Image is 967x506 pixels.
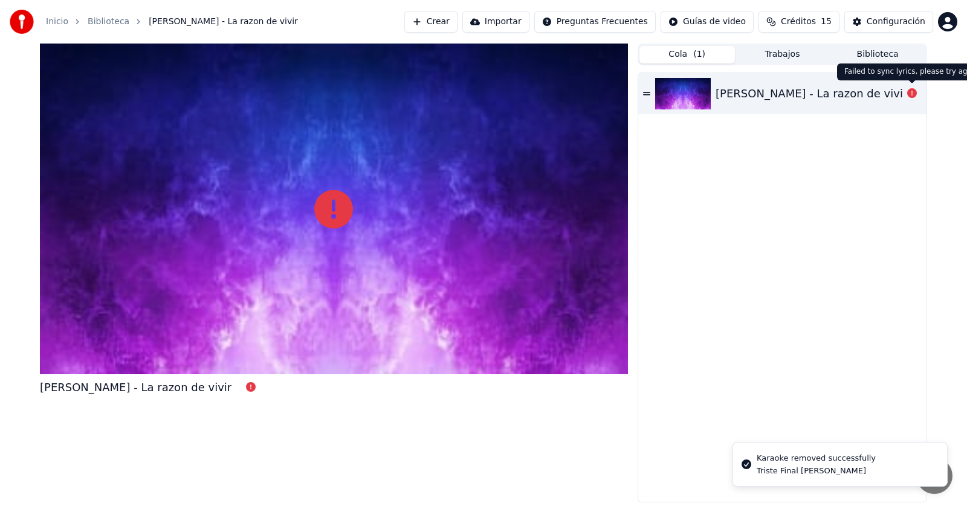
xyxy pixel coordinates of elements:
[661,11,754,33] button: Guías de video
[758,11,839,33] button: Créditos15
[844,11,933,33] button: Configuración
[639,46,735,63] button: Cola
[462,11,529,33] button: Importar
[404,11,458,33] button: Crear
[10,10,34,34] img: youka
[693,48,705,60] span: ( 1 )
[149,16,298,28] span: [PERSON_NAME] - La razon de vivir
[40,379,231,396] div: [PERSON_NAME] - La razon de vivir
[757,452,876,464] div: Karaoke removed successfully
[830,46,925,63] button: Biblioteca
[735,46,830,63] button: Trabajos
[821,16,832,28] span: 15
[88,16,129,28] a: Biblioteca
[716,85,907,102] div: [PERSON_NAME] - La razon de vivir
[781,16,816,28] span: Créditos
[534,11,656,33] button: Preguntas Frecuentes
[867,16,925,28] div: Configuración
[757,465,876,476] div: Triste Final [PERSON_NAME]
[46,16,298,28] nav: breadcrumb
[46,16,68,28] a: Inicio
